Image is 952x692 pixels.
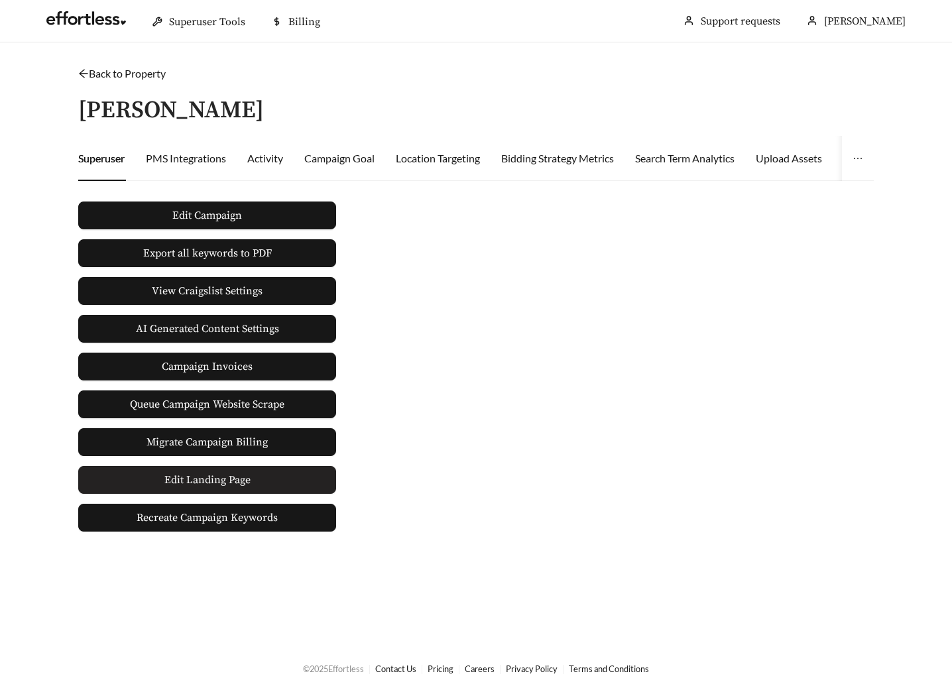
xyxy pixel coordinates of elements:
[701,15,780,28] a: Support requests
[288,15,320,29] span: Billing
[172,207,242,223] span: Edit Campaign
[147,434,268,450] span: Migrate Campaign Billing
[78,68,89,79] span: arrow-left
[756,150,822,166] div: Upload Assets
[635,150,735,166] div: Search Term Analytics
[501,150,614,166] div: Bidding Strategy Metrics
[78,390,336,418] button: Queue Campaign Website Scrape
[842,136,874,181] button: ellipsis
[78,353,336,380] a: Campaign Invoices
[169,15,245,29] span: Superuser Tools
[130,396,284,412] span: Queue Campaign Website Scrape
[465,663,495,674] a: Careers
[304,150,375,166] div: Campaign Goal
[152,283,263,299] span: View Craigslist Settings
[164,467,251,493] span: Edit Landing Page
[428,663,453,674] a: Pricing
[137,510,278,526] span: Recreate Campaign Keywords
[506,663,558,674] a: Privacy Policy
[78,97,264,124] h3: [PERSON_NAME]
[136,321,279,337] span: AI Generated Content Settings
[853,153,863,164] span: ellipsis
[78,150,125,166] div: Superuser
[78,428,336,456] button: Migrate Campaign Billing
[78,67,166,80] a: arrow-leftBack to Property
[375,663,416,674] a: Contact Us
[569,663,649,674] a: Terms and Conditions
[162,353,253,380] span: Campaign Invoices
[247,150,283,166] div: Activity
[78,202,336,229] button: Edit Campaign
[143,245,272,261] span: Export all keywords to PDF
[78,504,336,532] button: Recreate Campaign Keywords
[78,466,336,494] a: Edit Landing Page
[824,15,906,28] span: [PERSON_NAME]
[303,663,364,674] span: © 2025 Effortless
[78,277,336,305] button: View Craigslist Settings
[78,239,336,267] button: Export all keywords to PDF
[396,150,480,166] div: Location Targeting
[146,150,226,166] div: PMS Integrations
[78,315,336,343] button: AI Generated Content Settings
